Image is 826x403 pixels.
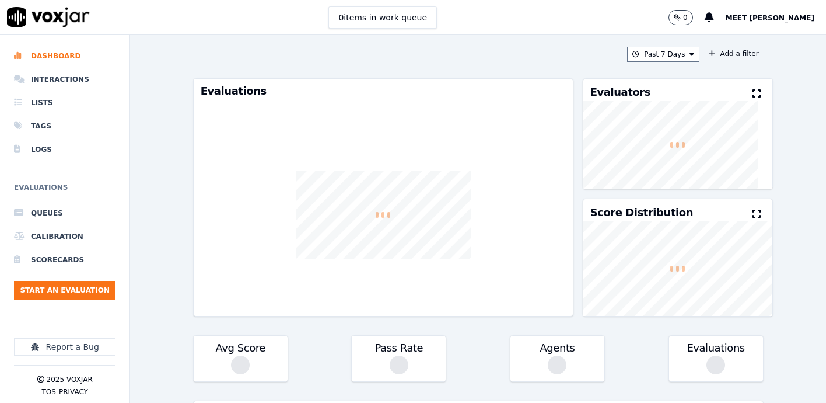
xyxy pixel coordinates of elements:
[627,47,699,62] button: Past 7 Days
[14,180,116,201] h6: Evaluations
[683,13,688,22] p: 0
[668,10,705,25] button: 0
[47,375,93,384] p: 2025 Voxjar
[14,114,116,138] a: Tags
[14,225,116,248] a: Calibration
[590,87,650,98] h3: Evaluators
[14,68,116,91] a: Interactions
[14,338,116,356] button: Report a Bug
[59,387,88,397] button: Privacy
[590,207,693,218] h3: Score Distribution
[7,7,90,27] img: voxjar logo
[676,343,756,353] h3: Evaluations
[14,248,116,272] a: Scorecards
[517,343,597,353] h3: Agents
[14,44,116,68] a: Dashboard
[14,91,116,114] a: Lists
[726,14,814,22] span: Meet [PERSON_NAME]
[201,86,566,96] h3: Evaluations
[14,138,116,161] a: Logs
[201,343,281,353] h3: Avg Score
[14,201,116,225] a: Queues
[41,387,55,397] button: TOS
[328,6,437,29] button: 0items in work queue
[14,281,116,300] button: Start an Evaluation
[668,10,693,25] button: 0
[704,47,763,61] button: Add a filter
[726,11,826,25] button: Meet [PERSON_NAME]
[359,343,439,353] h3: Pass Rate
